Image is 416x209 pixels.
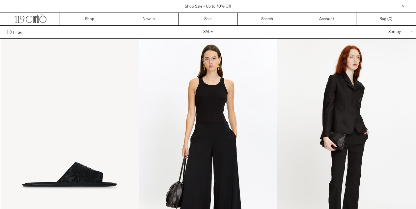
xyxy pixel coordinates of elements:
[119,13,179,25] a: New In
[389,16,391,22] span: 0
[179,13,238,25] a: Sale
[389,16,392,22] span: )
[350,26,409,38] div: Sort by
[60,13,119,25] a: Shop
[356,13,416,25] a: Bag ()
[13,30,22,34] span: Filter
[238,13,297,25] a: Search
[297,13,356,25] a: Account
[185,4,231,9] a: Shop Sale - Up to 70% Off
